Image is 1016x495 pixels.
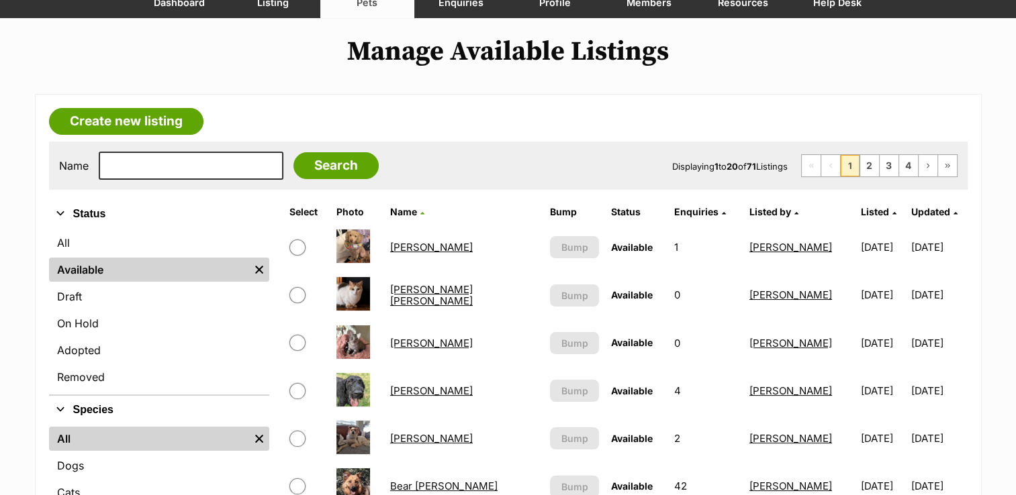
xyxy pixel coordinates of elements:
a: Updated [911,206,958,217]
a: Name [390,206,424,217]
a: Dogs [49,453,269,478]
span: Bump [561,240,588,254]
td: [DATE] [856,272,910,318]
a: Next page [919,155,937,176]
a: Listed [861,206,896,217]
th: Status [606,201,667,223]
a: [PERSON_NAME] [749,480,832,492]
span: Bump [561,336,588,350]
a: [PERSON_NAME] [749,337,832,349]
span: Displaying to of Listings [672,161,788,172]
span: Bump [561,288,588,302]
th: Bump [545,201,605,223]
nav: Pagination [801,154,958,177]
a: Enquiries [674,206,726,217]
input: Search [293,152,379,179]
a: [PERSON_NAME] [749,384,832,397]
button: Bump [550,284,600,307]
td: [DATE] [911,368,966,414]
a: [PERSON_NAME] [390,432,473,445]
span: Available [611,433,653,444]
td: [DATE] [856,415,910,461]
div: Status [49,228,269,394]
td: [DATE] [911,272,966,318]
a: Create new listing [49,108,203,135]
a: [PERSON_NAME] [749,241,832,254]
span: Available [611,337,653,348]
td: 0 [669,320,743,366]
span: First page [802,155,821,176]
td: [DATE] [856,368,910,414]
a: Remove filter [249,427,269,451]
span: Available [611,480,653,492]
a: Removed [49,365,269,389]
strong: 20 [727,161,738,172]
td: [DATE] [911,320,966,366]
a: Adopted [49,338,269,362]
button: Bump [550,427,600,449]
th: Photo [331,201,383,223]
button: Species [49,401,269,419]
a: On Hold [49,311,269,335]
strong: 1 [714,161,719,172]
span: Available [611,241,653,253]
button: Bump [550,380,600,402]
a: All [49,231,269,255]
button: Status [49,205,269,223]
td: [DATE] [911,224,966,270]
a: Remove filter [249,258,269,282]
span: Bump [561,480,588,494]
span: Available [611,289,653,300]
a: Page 3 [880,155,898,176]
span: Bump [561,431,588,445]
span: translation missing: en.admin.listings.index.attributes.enquiries [674,206,719,217]
a: Available [49,258,249,282]
img: Allington Jagger [336,277,370,311]
a: Listed by [749,206,798,217]
td: 1 [669,224,743,270]
td: 4 [669,368,743,414]
button: Bump [550,332,600,354]
a: [PERSON_NAME] [749,432,832,445]
span: Updated [911,206,950,217]
a: Page 4 [899,155,918,176]
a: [PERSON_NAME] [749,288,832,301]
a: [PERSON_NAME] [390,384,473,397]
span: Listed [861,206,889,217]
td: 2 [669,415,743,461]
span: Listed by [749,206,791,217]
a: [PERSON_NAME] [390,241,473,254]
span: Name [390,206,417,217]
a: [PERSON_NAME] [390,337,473,349]
span: Previous page [821,155,840,176]
button: Bump [550,236,600,258]
label: Name [59,160,89,172]
a: [PERSON_NAME] [PERSON_NAME] [390,283,473,307]
a: Page 2 [860,155,879,176]
a: Bear [PERSON_NAME] [390,480,498,492]
a: Draft [49,284,269,309]
a: All [49,427,249,451]
td: [DATE] [856,320,910,366]
td: [DATE] [856,224,910,270]
span: Bump [561,384,588,398]
a: Last page [938,155,957,176]
span: Available [611,385,653,396]
strong: 71 [747,161,756,172]
td: 0 [669,272,743,318]
th: Select [284,201,330,223]
td: [DATE] [911,415,966,461]
span: Page 1 [841,155,860,176]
